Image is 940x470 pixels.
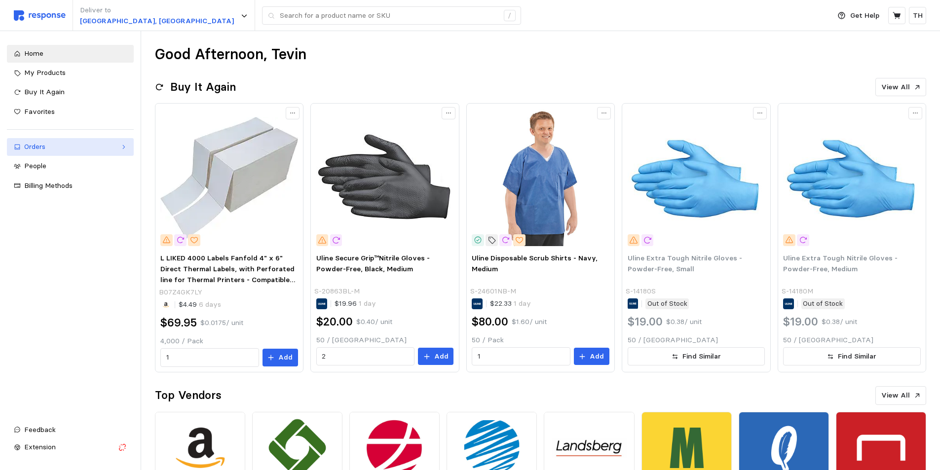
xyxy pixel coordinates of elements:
[783,253,898,273] span: Uline Extra Tough Nitrile Gloves - Powder-Free, Medium
[832,6,885,25] button: Get Help
[628,314,663,329] h2: $19.00
[160,315,197,330] h2: $69.95
[356,317,392,327] p: $0.40 / unit
[160,253,295,305] span: L LIKED 4000 Labels Fanfold 4" x 6" Direct Thermal Labels, with Perforated line for Thermal Print...
[909,7,926,24] button: TH
[316,314,353,329] h2: $20.00
[512,299,531,308] span: 1 day
[783,109,920,246] img: S-14180M
[574,348,609,365] button: Add
[783,347,920,366] button: Find Similar
[357,299,376,308] span: 1 day
[470,286,516,297] p: S-24601NB-M
[418,348,453,365] button: Add
[628,109,765,246] img: S-14180S
[160,336,298,347] p: 4,000 / Pack
[197,300,221,309] span: 6 days
[881,82,910,93] p: View All
[7,138,134,156] a: Orders
[80,16,234,27] p: [GEOGRAPHIC_DATA], [GEOGRAPHIC_DATA]
[159,287,202,298] p: B07Z4GK7LY
[881,390,910,401] p: View All
[478,348,564,365] input: Qty
[647,298,687,309] p: Out of Stock
[24,68,66,77] span: My Products
[783,335,920,346] p: 50 / [GEOGRAPHIC_DATA]
[335,298,376,309] p: $19.96
[875,386,926,405] button: View All
[24,181,73,190] span: Billing Methods
[7,177,134,195] a: Billing Methods
[7,64,134,82] a: My Products
[170,79,236,95] h2: Buy It Again
[24,442,56,451] span: Extension
[155,45,306,64] h1: Good Afternoon, Tevin
[200,318,243,328] p: $0.0175 / unit
[160,109,298,246] img: 61kZ5mp4iJL.__AC_SX300_SY300_QL70_FMwebp_.jpg
[628,347,765,366] button: Find Similar
[472,335,609,346] p: 50 / Pack
[24,425,56,434] span: Feedback
[24,49,43,58] span: Home
[628,335,765,346] p: 50 / [GEOGRAPHIC_DATA]
[850,10,879,21] p: Get Help
[512,317,547,327] p: $1.60 / unit
[155,388,222,403] h2: Top Vendors
[316,253,430,273] span: Uline Secure Grip™Nitrile Gloves - Powder-Free, Black, Medium
[7,421,134,439] button: Feedback
[80,5,234,16] p: Deliver to
[803,298,843,309] p: Out of Stock
[504,10,516,22] div: /
[322,348,409,365] input: Qty
[875,78,926,97] button: View All
[472,253,598,273] span: Uline Disposable Scrub Shirts - Navy, Medium
[626,286,656,297] p: S-14180S
[24,87,65,96] span: Buy It Again
[179,299,221,310] p: $4.49
[314,286,360,297] p: S-20863BL-M
[278,352,293,363] p: Add
[316,109,453,246] img: S-20863BL-M
[913,10,923,21] p: TH
[7,83,134,101] a: Buy It Again
[472,109,609,246] img: S-24601NB-M
[628,253,742,273] span: Uline Extra Tough Nitrile Gloves - Powder-Free, Small
[7,103,134,121] a: Favorites
[838,351,876,362] p: Find Similar
[590,351,604,362] p: Add
[490,298,531,309] p: $22.33
[434,351,449,362] p: Add
[682,351,721,362] p: Find Similar
[7,45,134,63] a: Home
[7,157,134,175] a: People
[24,107,55,116] span: Favorites
[166,349,253,366] input: Qty
[24,161,46,170] span: People
[24,142,116,152] div: Orders
[822,317,857,327] p: $0.38 / unit
[782,286,813,297] p: S-14180M
[666,317,702,327] p: $0.38 / unit
[783,314,818,329] h2: $19.00
[7,438,134,456] button: Extension
[14,10,66,21] img: svg%3e
[280,7,498,25] input: Search for a product name or SKU
[472,314,508,329] h2: $80.00
[316,335,453,346] p: 50 / [GEOGRAPHIC_DATA]
[263,349,298,366] button: Add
